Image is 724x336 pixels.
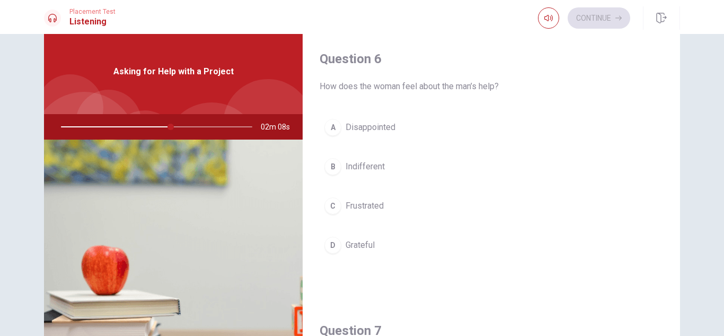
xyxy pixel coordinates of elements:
[320,50,663,67] h4: Question 6
[320,114,663,141] button: ADisappointed
[324,197,341,214] div: C
[324,158,341,175] div: B
[346,121,395,134] span: Disappointed
[346,160,385,173] span: Indifferent
[261,114,298,140] span: 02m 08s
[320,153,663,180] button: BIndifferent
[113,65,234,78] span: Asking for Help with a Project
[69,8,116,15] span: Placement Test
[346,200,384,212] span: Frustrated
[320,193,663,219] button: CFrustrated
[324,237,341,254] div: D
[69,15,116,28] h1: Listening
[324,119,341,136] div: A
[320,80,663,93] span: How does the woman feel about the man’s help?
[320,232,663,259] button: DGrateful
[346,239,375,252] span: Grateful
